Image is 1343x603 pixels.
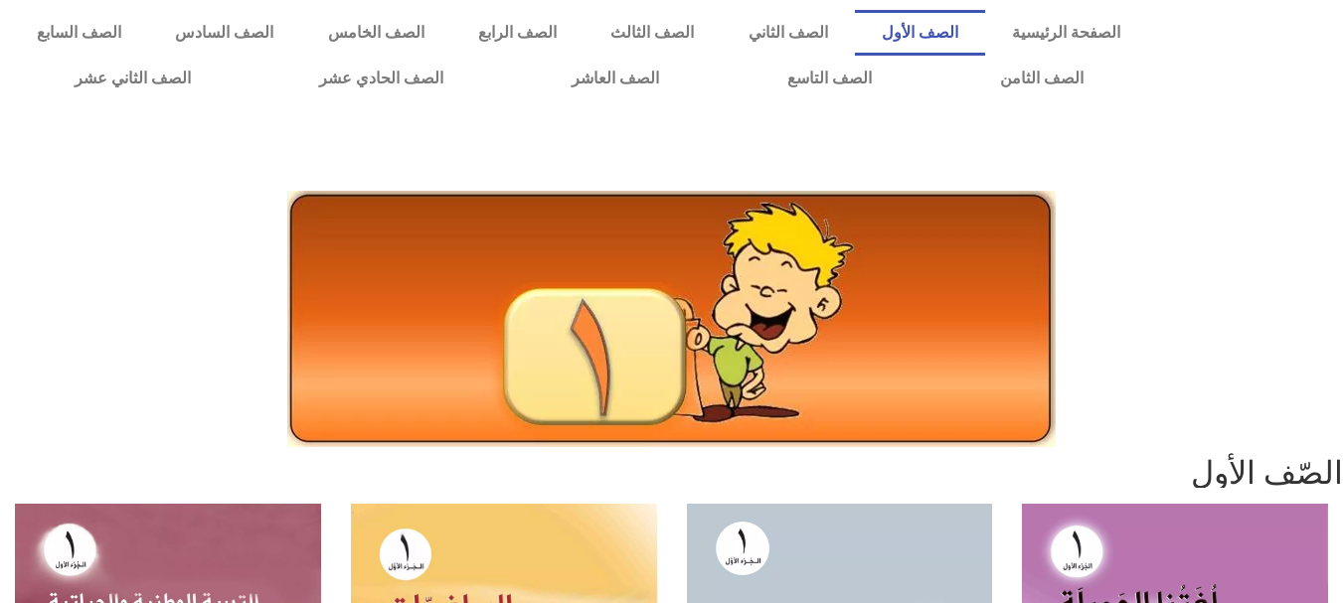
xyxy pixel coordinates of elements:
[451,10,584,56] a: الصف الرابع
[723,56,935,101] a: الصف التاسع
[10,10,148,56] a: الصف السابع
[507,56,723,101] a: الصف العاشر
[301,10,451,56] a: الصف الخامس
[722,10,855,56] a: الصف الثاني
[10,56,254,101] a: الصف الثاني عشر
[985,10,1147,56] a: الصفحة الرئيسية
[855,10,985,56] a: الصف الأول
[254,56,507,101] a: الصف الحادي عشر
[148,10,300,56] a: الصف السادس
[584,10,721,56] a: الصف الثالث
[935,56,1147,101] a: الصف الثامن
